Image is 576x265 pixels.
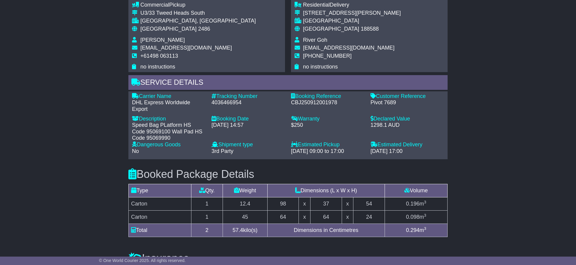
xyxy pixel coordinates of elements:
div: Declared Value [370,116,444,122]
div: Delivery [303,2,401,8]
div: Estimated Pickup [291,142,364,148]
span: [PHONE_NUMBER] [303,53,352,59]
td: 64 [310,210,342,224]
sup: 3 [424,200,426,204]
span: © One World Courier 2025. All rights reserved. [99,258,186,263]
td: x [299,197,310,210]
div: [GEOGRAPHIC_DATA], [GEOGRAPHIC_DATA] [140,18,256,24]
span: 0.294 [406,227,419,233]
div: [STREET_ADDRESS][PERSON_NAME] [303,10,401,17]
div: [DATE] 14:57 [211,122,285,129]
div: 4036466954 [211,99,285,106]
td: 98 [267,197,299,210]
span: Commercial [140,2,169,8]
div: U3/33 Tweed Heads South [140,10,256,17]
div: [GEOGRAPHIC_DATA] [303,18,401,24]
span: 188588 [361,26,379,32]
td: 24 [353,210,385,224]
td: kilo(s) [223,224,267,237]
div: CBJ250912001978 [291,99,364,106]
span: 3rd Party [211,148,233,154]
td: x [299,210,310,224]
span: River Goh [303,37,327,43]
div: Service Details [128,75,448,91]
td: m [385,197,447,210]
div: Tracking Number [211,93,285,100]
td: Dimensions (L x W x H) [267,184,385,197]
span: 0.098 [406,214,419,220]
td: Carton [129,210,191,224]
td: 64 [267,210,299,224]
span: 2486 [198,26,210,32]
td: 45 [223,210,267,224]
td: Type [129,184,191,197]
span: [EMAIL_ADDRESS][DOMAIN_NAME] [140,45,232,51]
span: 57.4 [232,227,243,233]
div: Description [132,116,205,122]
div: [DATE] 09:00 to 17:00 [291,148,364,155]
td: 12.4 [223,197,267,210]
div: Speed Bag PLatform HS Code 95069100 Wall Pad HS Code 95069990 [132,122,205,142]
td: Carton [129,197,191,210]
td: 37 [310,197,342,210]
span: [PERSON_NAME] [140,37,185,43]
td: Volume [385,184,447,197]
td: 54 [353,197,385,210]
span: [GEOGRAPHIC_DATA] [140,26,196,32]
td: x [342,197,353,210]
div: Booking Reference [291,93,364,100]
div: DHL Express Worldwide Export [132,99,205,112]
div: Pickup [140,2,256,8]
sup: 3 [424,213,426,218]
span: [GEOGRAPHIC_DATA] [303,26,359,32]
td: m [385,210,447,224]
sup: 3 [424,226,426,231]
div: Booking Date [211,116,285,122]
td: Weight [223,184,267,197]
td: x [342,210,353,224]
div: Carrier Name [132,93,205,100]
td: 2 [191,224,223,237]
td: 1 [191,197,223,210]
div: $250 [291,122,364,129]
div: Pivot 7689 [370,99,444,106]
h3: Booked Package Details [128,168,448,180]
td: Total [129,224,191,237]
div: [DATE] 17:00 [370,148,444,155]
h3: Insurance [128,252,448,264]
div: 1298.1 AUD [370,122,444,129]
span: 0.196 [406,201,419,207]
span: Residential [303,2,330,8]
span: +61498 063113 [140,53,178,59]
span: no instructions [140,64,175,70]
div: Shipment type [211,142,285,148]
td: Dimensions in Centimetres [267,224,385,237]
td: Qty. [191,184,223,197]
div: Estimated Delivery [370,142,444,148]
td: 1 [191,210,223,224]
div: Dangerous Goods [132,142,205,148]
span: [EMAIL_ADDRESS][DOMAIN_NAME] [303,45,394,51]
span: no instructions [303,64,338,70]
div: Warranty [291,116,364,122]
span: No [132,148,139,154]
td: m [385,224,447,237]
div: Customer Reference [370,93,444,100]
